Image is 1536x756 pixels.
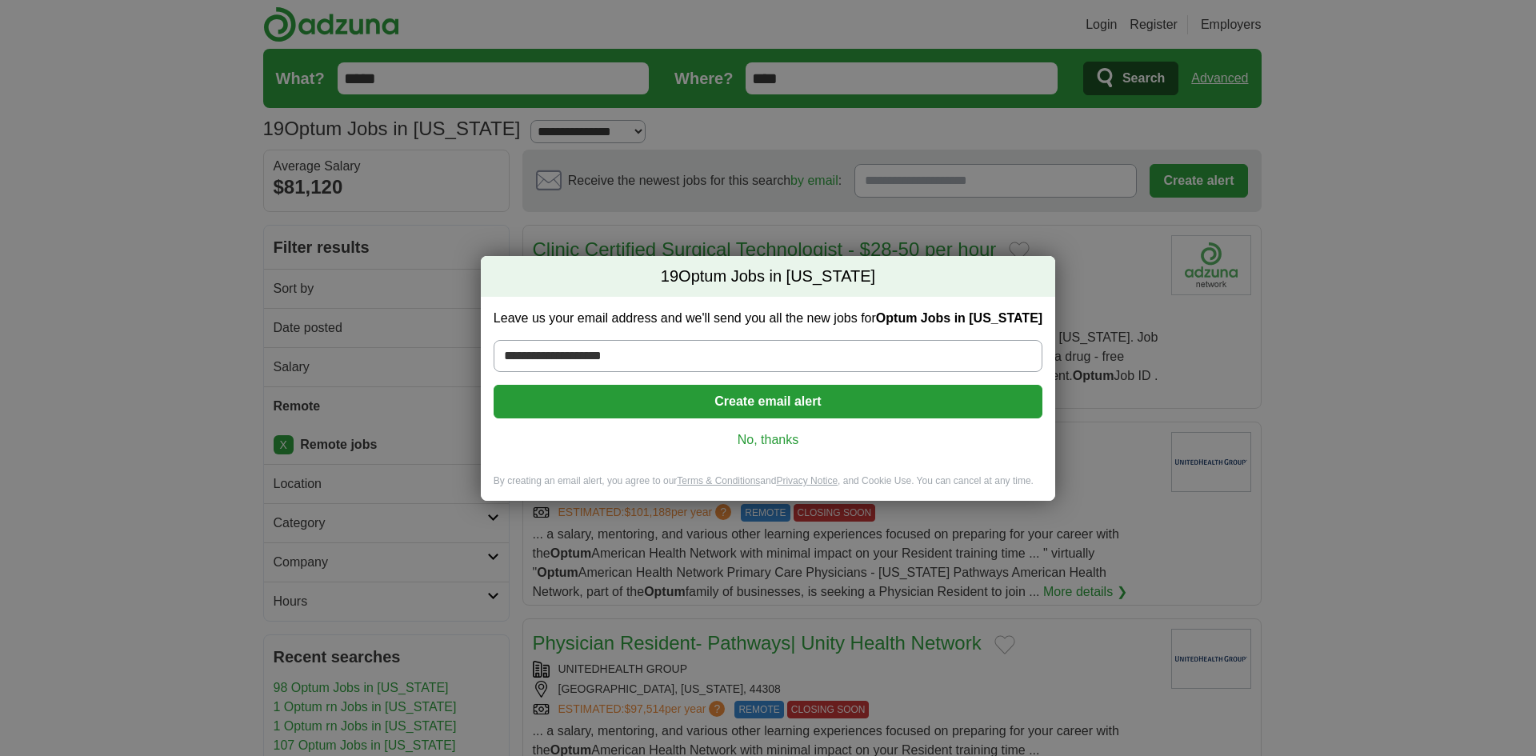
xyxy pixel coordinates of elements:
[481,474,1055,501] div: By creating an email alert, you agree to our and , and Cookie Use. You can cancel at any time.
[494,385,1042,418] button: Create email alert
[876,311,1042,325] strong: Optum Jobs in [US_STATE]
[481,256,1055,298] h2: Optum Jobs in [US_STATE]
[661,266,678,288] span: 19
[677,475,760,486] a: Terms & Conditions
[506,431,1030,449] a: No, thanks
[494,310,1042,327] label: Leave us your email address and we'll send you all the new jobs for
[776,475,838,486] a: Privacy Notice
